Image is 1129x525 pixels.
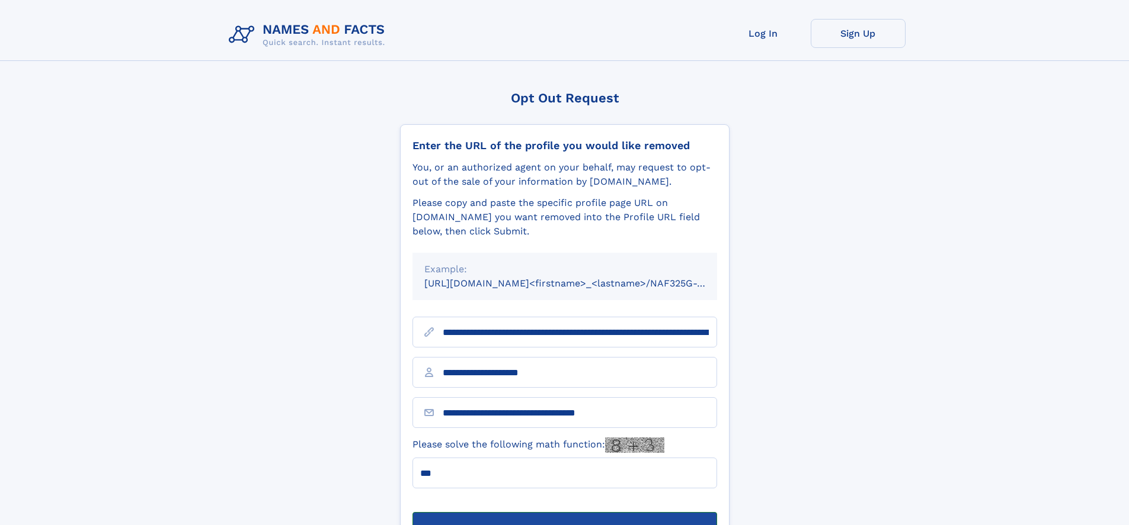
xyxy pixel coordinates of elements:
[412,160,717,189] div: You, or an authorized agent on your behalf, may request to opt-out of the sale of your informatio...
[412,196,717,239] div: Please copy and paste the specific profile page URL on [DOMAIN_NAME] you want removed into the Pr...
[224,19,395,51] img: Logo Names and Facts
[424,278,740,289] small: [URL][DOMAIN_NAME]<firstname>_<lastname>/NAF325G-xxxxxxxx
[424,262,705,276] div: Example:
[400,91,730,105] div: Opt Out Request
[412,437,664,453] label: Please solve the following math function:
[716,19,811,48] a: Log In
[412,139,717,152] div: Enter the URL of the profile you would like removed
[811,19,906,48] a: Sign Up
